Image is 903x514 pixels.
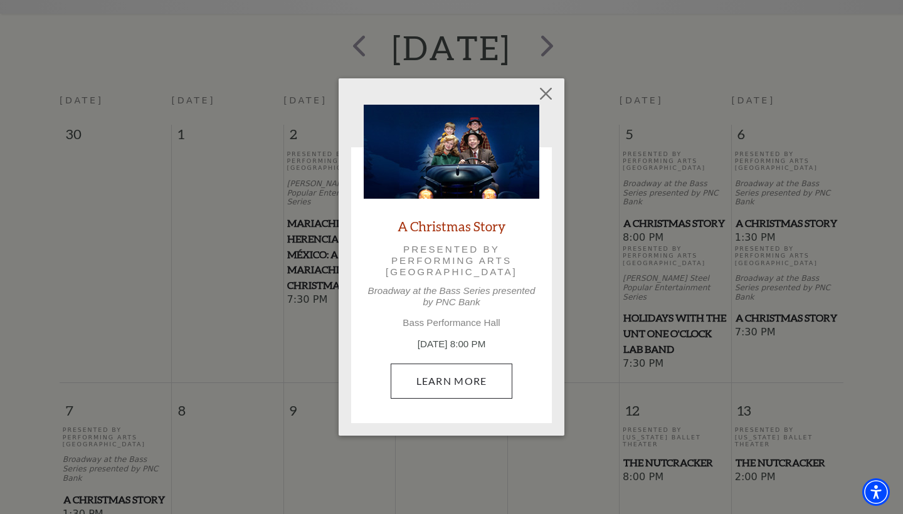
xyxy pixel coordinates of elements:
[381,244,522,278] p: Presented by Performing Arts [GEOGRAPHIC_DATA]
[364,285,539,308] p: Broadway at the Bass Series presented by PNC Bank
[364,337,539,352] p: [DATE] 8:00 PM
[398,218,505,234] a: A Christmas Story
[364,105,539,199] img: A Christmas Story
[364,317,539,328] p: Bass Performance Hall
[534,81,558,105] button: Close
[391,364,513,399] a: December 5, 8:00 PM Learn More
[862,478,890,506] div: Accessibility Menu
